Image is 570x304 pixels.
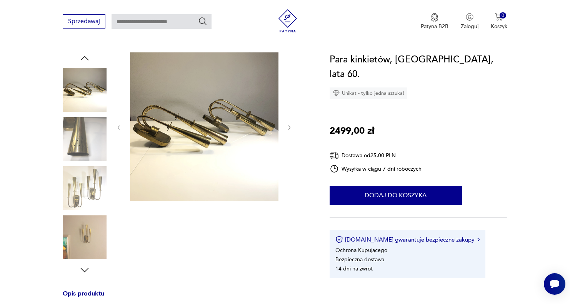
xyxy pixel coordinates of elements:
button: Szukaj [198,17,207,26]
h1: Para kinkietów, [GEOGRAPHIC_DATA], lata 60. [330,52,507,82]
button: 0Koszyk [491,13,507,30]
div: Dostawa od 25,00 PLN [330,151,422,160]
div: Wysyłka w ciągu 7 dni roboczych [330,164,422,173]
div: 0 [500,12,506,19]
img: Ikona medalu [431,13,438,22]
img: Ikona dostawy [330,151,339,160]
img: Zdjęcie produktu Para kinkietów, Niemcy, lata 60. [63,166,107,210]
img: Zdjęcie produktu Para kinkietów, Niemcy, lata 60. [63,117,107,161]
p: Koszyk [491,23,507,30]
a: Ikona medaluPatyna B2B [421,13,448,30]
img: Ikona certyfikatu [335,236,343,244]
img: Ikona strzałki w prawo [477,238,480,242]
div: Unikat - tylko jedna sztuka! [330,87,407,99]
a: Sprzedawaj [63,19,105,25]
li: 14 dni na zwrot [335,265,373,272]
button: [DOMAIN_NAME] gwarantuje bezpieczne zakupy [335,236,480,244]
iframe: Smartsupp widget button [544,273,565,295]
li: Bezpieczna dostawa [335,256,384,263]
li: Ochrona Kupującego [335,247,387,254]
img: Ikona diamentu [333,90,340,97]
button: Dodaj do koszyka [330,186,462,205]
img: Patyna - sklep z meblami i dekoracjami vintage [276,9,299,32]
p: Zaloguj [461,23,478,30]
img: Ikonka użytkownika [466,13,473,21]
img: Zdjęcie produktu Para kinkietów, Niemcy, lata 60. [130,52,278,201]
button: Patyna B2B [421,13,448,30]
img: Ikona koszyka [495,13,503,21]
img: Zdjęcie produktu Para kinkietów, Niemcy, lata 60. [63,215,107,259]
p: Patyna B2B [421,23,448,30]
button: Zaloguj [461,13,478,30]
h3: Opis produktu [63,291,311,304]
img: Zdjęcie produktu Para kinkietów, Niemcy, lata 60. [63,68,107,112]
p: 2499,00 zł [330,124,374,138]
button: Sprzedawaj [63,14,105,29]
